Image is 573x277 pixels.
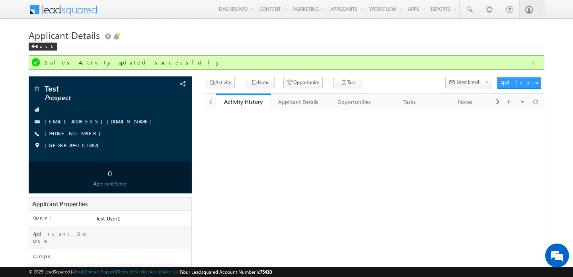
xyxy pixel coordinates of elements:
a: About [72,269,84,274]
span: Your Leadsquared Account Number is [181,269,272,275]
div: Sales Activity updated successfully [45,59,530,66]
div: Notes [444,97,486,107]
a: Terms of Service [117,269,148,274]
a: Acceptable Use [150,269,180,274]
button: Task [333,77,363,88]
div: Applicant Score [31,180,189,187]
div: Tasks [388,97,431,107]
span: [PHONE_NUMBER] [45,130,105,138]
a: Tasks [382,94,438,110]
span: Test User1 [96,215,120,222]
button: Applicant Actions [497,77,541,89]
span: [GEOGRAPHIC_DATA] [45,142,103,150]
span: Applicant Details [29,29,100,41]
div: Back [29,43,57,51]
div: Activity History [222,98,265,105]
div: 0 [31,166,189,180]
label: Campus [33,253,54,260]
button: Opportunity [283,77,323,88]
a: Applicant Details [271,94,327,110]
button: Activity [205,77,235,88]
a: Contact Support [85,269,116,274]
span: Applicant Properties [32,200,88,208]
a: Opportunities [327,94,382,110]
span: 75410 [260,269,272,275]
span: Send Email [456,78,479,86]
a: Notes [438,94,493,110]
div: Applicant Details [277,97,320,107]
a: Back [29,42,61,49]
span: Test [45,84,145,92]
span: Prospect [45,94,145,102]
div: Applicant Actions [501,79,535,86]
button: Send Email [445,77,483,88]
a: [EMAIL_ADDRESS][DOMAIN_NAME] [45,118,155,125]
span: © 2025 LeadSquared | | | | | [29,268,272,276]
button: Note [245,77,275,88]
label: Owner [33,215,52,222]
label: Applicant Source [33,230,88,244]
a: Activity History [216,94,271,110]
div: Opportunities [333,97,375,107]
